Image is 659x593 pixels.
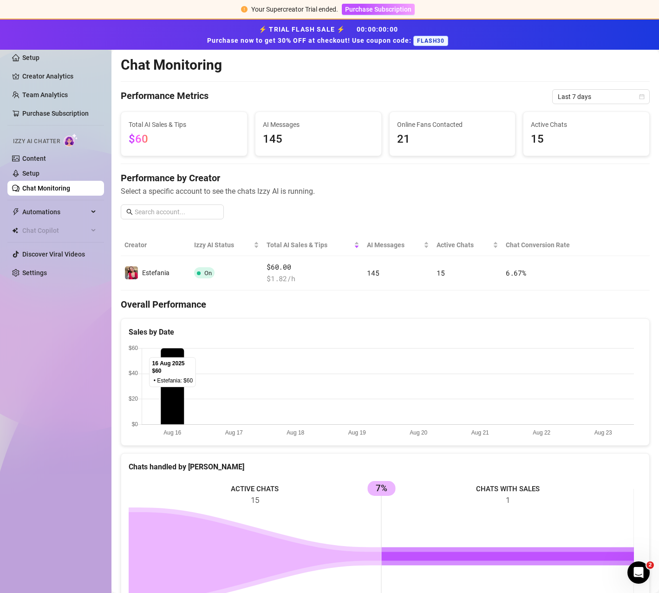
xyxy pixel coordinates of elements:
[194,240,252,250] span: Izzy AI Status
[437,240,491,250] span: Active Chats
[251,6,338,13] span: Your Supercreator Trial ended.
[363,234,433,256] th: AI Messages
[135,207,218,217] input: Search account...
[190,234,263,256] th: Izzy AI Status
[646,561,654,569] span: 2
[267,262,359,273] span: $60.00
[267,240,352,250] span: Total AI Sales & Tips
[342,6,415,13] a: Purchase Subscription
[121,56,222,74] h2: Chat Monitoring
[506,268,526,277] span: 6.67 %
[531,119,642,130] span: Active Chats
[357,26,398,33] span: 00 : 00 : 00 : 00
[121,89,209,104] h4: Performance Metrics
[627,561,650,584] iframe: Intercom live chat
[22,223,88,238] span: Chat Copilot
[22,250,85,258] a: Discover Viral Videos
[397,119,508,130] span: Online Fans Contacted
[413,36,448,46] span: FLASH30
[367,268,379,277] span: 145
[207,26,452,44] strong: ⚡ TRIAL FLASH SALE ⚡
[22,110,89,117] a: Purchase Subscription
[367,240,422,250] span: AI Messages
[639,94,645,99] span: calendar
[342,4,415,15] button: Purchase Subscription
[263,234,363,256] th: Total AI Sales & Tips
[263,119,374,130] span: AI Messages
[267,273,359,284] span: $ 1.82 /h
[121,234,190,256] th: Creator
[345,6,411,13] span: Purchase Subscription
[121,171,650,184] h4: Performance by Creator
[64,133,78,147] img: AI Chatter
[433,234,502,256] th: Active Chats
[22,69,97,84] a: Creator Analytics
[22,155,46,162] a: Content
[125,266,138,279] img: Estefania
[22,91,68,99] a: Team Analytics
[241,6,248,13] span: exclamation-circle
[129,119,240,130] span: Total AI Sales & Tips
[397,131,508,148] span: 21
[204,270,212,277] span: On
[129,326,642,338] div: Sales by Date
[531,131,642,148] span: 15
[502,234,597,256] th: Chat Conversion Rate
[121,298,650,311] h4: Overall Performance
[12,227,18,234] img: Chat Copilot
[437,268,444,277] span: 15
[12,208,20,216] span: thunderbolt
[22,204,88,219] span: Automations
[22,170,39,177] a: Setup
[207,37,413,44] strong: Purchase now to get 30% OFF at checkout! Use coupon code:
[121,185,650,197] span: Select a specific account to see the chats Izzy AI is running.
[142,269,170,277] span: Estefania
[129,461,642,473] div: Chats handled by [PERSON_NAME]
[22,54,39,61] a: Setup
[22,269,47,277] a: Settings
[13,137,60,146] span: Izzy AI Chatter
[129,132,148,145] span: $60
[558,90,644,104] span: Last 7 days
[263,131,374,148] span: 145
[126,209,133,215] span: search
[22,184,70,192] a: Chat Monitoring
